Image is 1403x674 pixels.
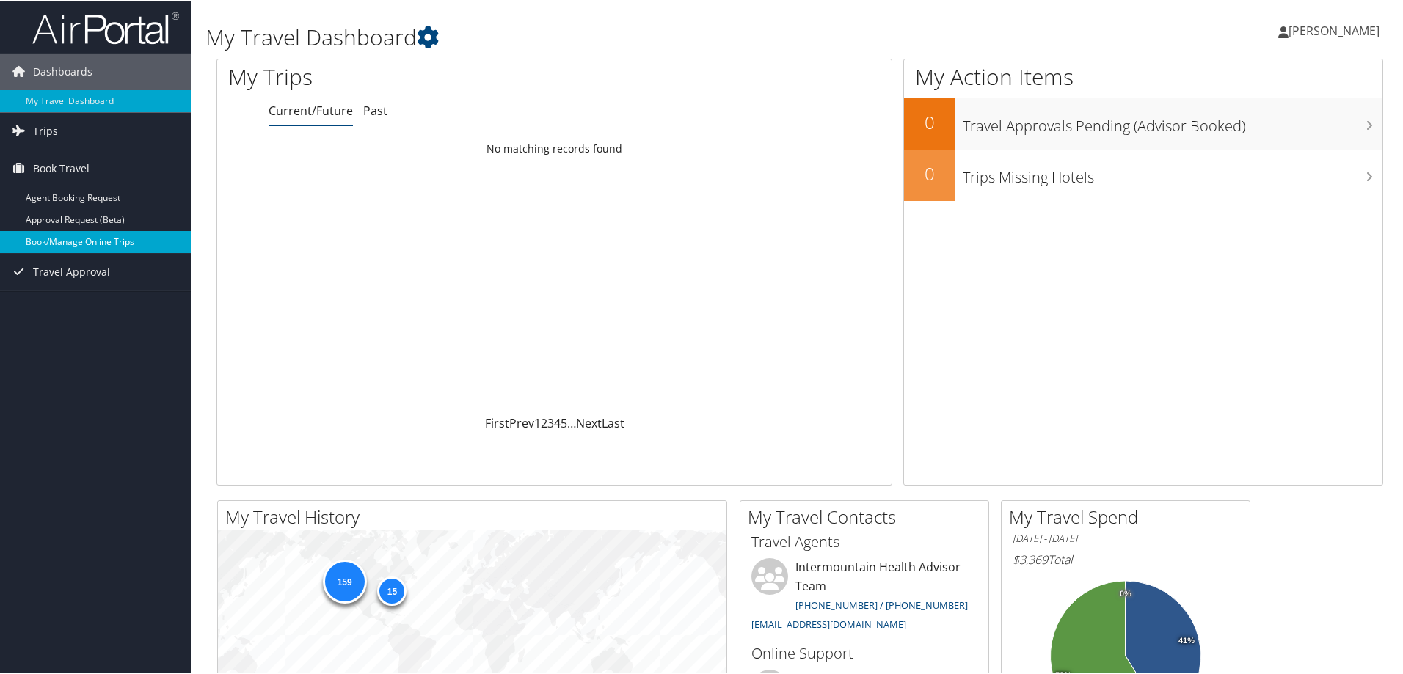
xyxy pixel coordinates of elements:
a: [PHONE_NUMBER] / [PHONE_NUMBER] [795,597,968,610]
a: [PERSON_NAME] [1278,7,1394,51]
h3: Trips Missing Hotels [963,158,1382,186]
td: No matching records found [217,134,892,161]
h2: My Travel Contacts [748,503,988,528]
span: Travel Approval [33,252,110,289]
h2: My Travel History [225,503,726,528]
a: First [485,414,509,430]
a: 2 [541,414,547,430]
a: Past [363,101,387,117]
a: 5 [561,414,567,430]
h2: 0 [904,160,955,185]
a: 0Trips Missing Hotels [904,148,1382,199]
a: Prev [509,414,534,430]
span: … [567,414,576,430]
span: [PERSON_NAME] [1289,21,1380,37]
img: airportal-logo.png [32,10,179,44]
h2: My Travel Spend [1009,503,1250,528]
h1: My Travel Dashboard [205,21,998,51]
a: Last [602,414,624,430]
h6: Total [1013,550,1239,566]
tspan: 0% [1120,588,1131,597]
span: Dashboards [33,52,92,89]
a: [EMAIL_ADDRESS][DOMAIN_NAME] [751,616,906,629]
span: Book Travel [33,149,90,186]
a: 0Travel Approvals Pending (Advisor Booked) [904,97,1382,148]
div: 159 [322,558,366,602]
h6: [DATE] - [DATE] [1013,530,1239,544]
span: $3,369 [1013,550,1048,566]
h1: My Trips [228,60,600,91]
span: Trips [33,111,58,148]
div: 15 [377,575,407,604]
li: Intermountain Health Advisor Team [744,557,985,635]
h3: Travel Approvals Pending (Advisor Booked) [963,107,1382,135]
h3: Travel Agents [751,530,977,551]
h2: 0 [904,109,955,133]
tspan: 41% [1178,635,1195,644]
a: Current/Future [269,101,353,117]
a: 1 [534,414,541,430]
a: Next [576,414,602,430]
h1: My Action Items [904,60,1382,91]
a: 3 [547,414,554,430]
a: 4 [554,414,561,430]
h3: Online Support [751,642,977,662]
